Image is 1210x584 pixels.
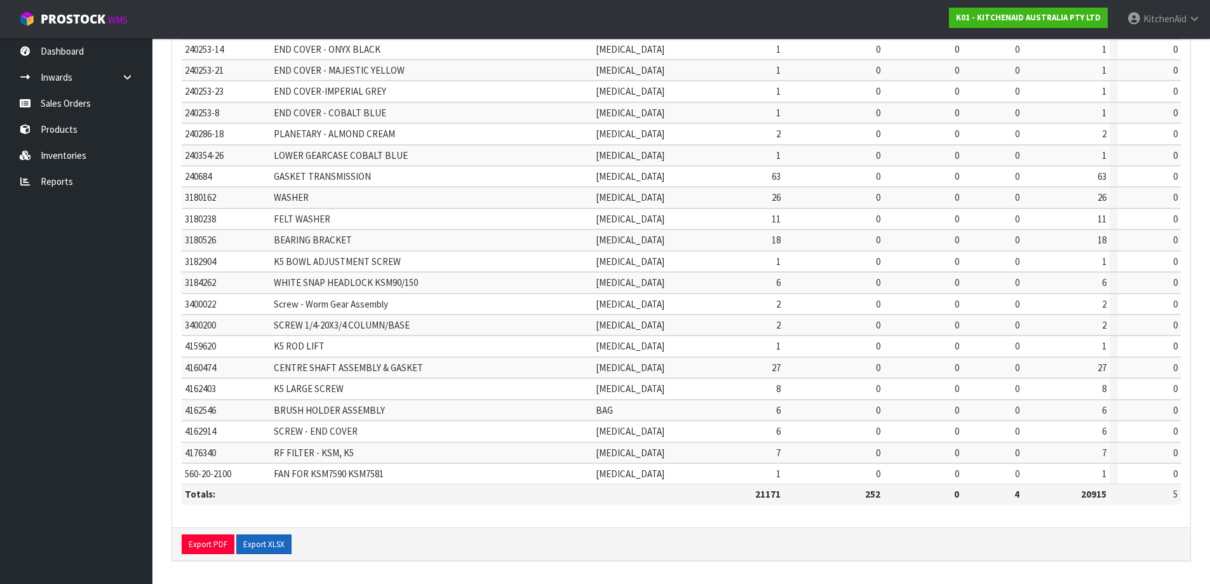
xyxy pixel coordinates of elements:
[1173,255,1178,268] span: 0
[185,298,216,310] span: 3400022
[776,298,781,310] span: 2
[274,276,418,289] span: WHITE SNAP HEADLOCK KSM90/150
[185,170,212,182] span: 240684
[776,128,781,140] span: 2
[1102,64,1106,76] span: 1
[876,85,880,97] span: 0
[1015,170,1019,182] span: 0
[596,128,664,140] span: [MEDICAL_DATA]
[955,276,959,289] span: 0
[955,170,959,182] span: 0
[596,191,664,203] span: [MEDICAL_DATA]
[776,319,781,331] span: 2
[955,128,959,140] span: 0
[876,276,880,289] span: 0
[776,447,781,459] span: 7
[955,107,959,119] span: 0
[596,43,664,55] span: [MEDICAL_DATA]
[596,213,664,225] span: [MEDICAL_DATA]
[596,64,664,76] span: [MEDICAL_DATA]
[1173,128,1178,140] span: 0
[1173,298,1178,310] span: 0
[1173,149,1178,161] span: 0
[876,468,880,480] span: 0
[955,447,959,459] span: 0
[955,43,959,55] span: 0
[274,468,384,480] span: FAN FOR KSM7590 KSM7581
[955,468,959,480] span: 0
[185,276,216,289] span: 3184262
[185,43,224,55] span: 240253-14
[1015,43,1019,55] span: 0
[1173,425,1178,437] span: 0
[1173,43,1178,55] span: 0
[1102,43,1106,55] span: 1
[876,404,880,416] span: 0
[1015,447,1019,459] span: 0
[1102,149,1106,161] span: 1
[274,383,344,395] span: K5 LARGE SCREW
[1015,234,1019,246] span: 0
[19,11,35,27] img: cube-alt.png
[1102,404,1106,416] span: 6
[755,488,781,500] strong: 21171
[108,14,128,26] small: WMS
[776,43,781,55] span: 1
[596,340,664,352] span: [MEDICAL_DATA]
[1143,13,1186,25] span: KitchenAid
[1173,468,1178,480] span: 0
[1173,170,1178,182] span: 0
[876,234,880,246] span: 0
[1173,107,1178,119] span: 0
[274,404,385,416] span: BRUSH HOLDER ASSEMBLY
[182,534,234,555] button: Export PDF
[776,276,781,289] span: 6
[185,191,216,203] span: 3180162
[955,149,959,161] span: 0
[274,170,371,182] span: GASKET TRANSMISSION
[185,64,224,76] span: 240253-21
[274,319,410,331] span: SCREW 1/4-20X3/4 COLUMN/BASE
[876,447,880,459] span: 0
[596,255,664,268] span: [MEDICAL_DATA]
[876,425,880,437] span: 0
[596,468,664,480] span: [MEDICAL_DATA]
[955,298,959,310] span: 0
[955,213,959,225] span: 0
[1102,447,1106,459] span: 7
[1015,64,1019,76] span: 0
[1081,488,1106,500] strong: 20915
[1102,107,1106,119] span: 1
[1102,340,1106,352] span: 1
[596,234,664,246] span: [MEDICAL_DATA]
[596,447,664,459] span: [MEDICAL_DATA]
[955,319,959,331] span: 0
[274,425,358,437] span: SCREW - END COVER
[1015,362,1019,374] span: 0
[274,85,386,97] span: END COVER-IMPERIAL GREY
[596,319,664,331] span: [MEDICAL_DATA]
[596,404,613,416] span: BAG
[1102,319,1106,331] span: 2
[185,362,216,374] span: 4160474
[274,64,405,76] span: END COVER - MAJESTIC YELLOW
[1173,488,1178,500] span: 5
[876,383,880,395] span: 0
[772,362,781,374] span: 27
[876,298,880,310] span: 0
[1015,404,1019,416] span: 0
[596,362,664,374] span: [MEDICAL_DATA]
[185,404,216,416] span: 4162546
[1098,213,1106,225] span: 11
[596,298,664,310] span: [MEDICAL_DATA]
[274,298,388,310] span: Screw - Worm Gear Assembly
[954,488,959,500] strong: 0
[274,213,330,225] span: FELT WASHER
[1015,340,1019,352] span: 0
[185,85,224,97] span: 240253-23
[185,149,224,161] span: 240354-26
[1173,191,1178,203] span: 0
[1173,447,1178,459] span: 0
[876,340,880,352] span: 0
[776,107,781,119] span: 1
